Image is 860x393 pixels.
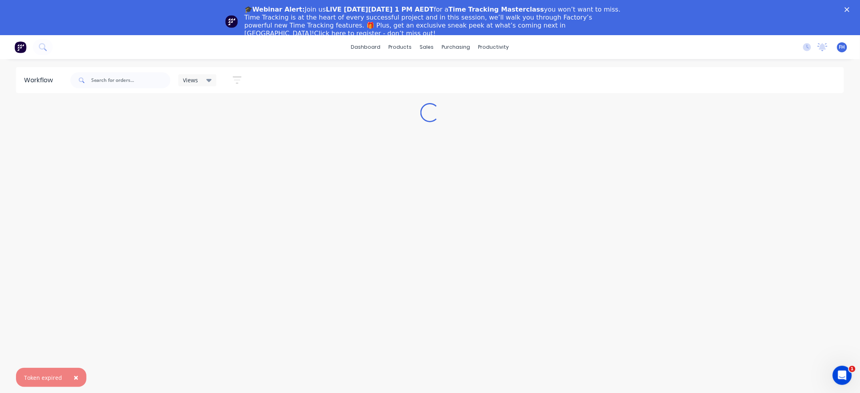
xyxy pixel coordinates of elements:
[849,366,856,372] span: 1
[24,373,62,382] div: Token expired
[183,76,198,84] span: Views
[845,7,853,12] div: Close
[385,41,416,53] div: products
[225,15,238,28] img: Profile image for Team
[438,41,474,53] div: purchasing
[244,6,622,38] div: Join us for a you won’t want to miss. Time Tracking is at the heart of every successful project a...
[74,372,78,383] span: ×
[14,41,26,53] img: Factory
[314,30,436,37] a: Click here to register - don’t miss out!
[326,6,434,13] b: LIVE [DATE][DATE] 1 PM AEDT
[347,41,385,53] a: dashboard
[416,41,438,53] div: sales
[91,72,170,88] input: Search for orders...
[66,368,86,387] button: Close
[474,41,513,53] div: productivity
[24,75,57,85] div: Workflow
[449,6,544,13] b: Time Tracking Masterclass
[839,44,845,51] span: FH
[244,6,305,13] b: 🎓Webinar Alert:
[833,366,852,385] iframe: Intercom live chat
